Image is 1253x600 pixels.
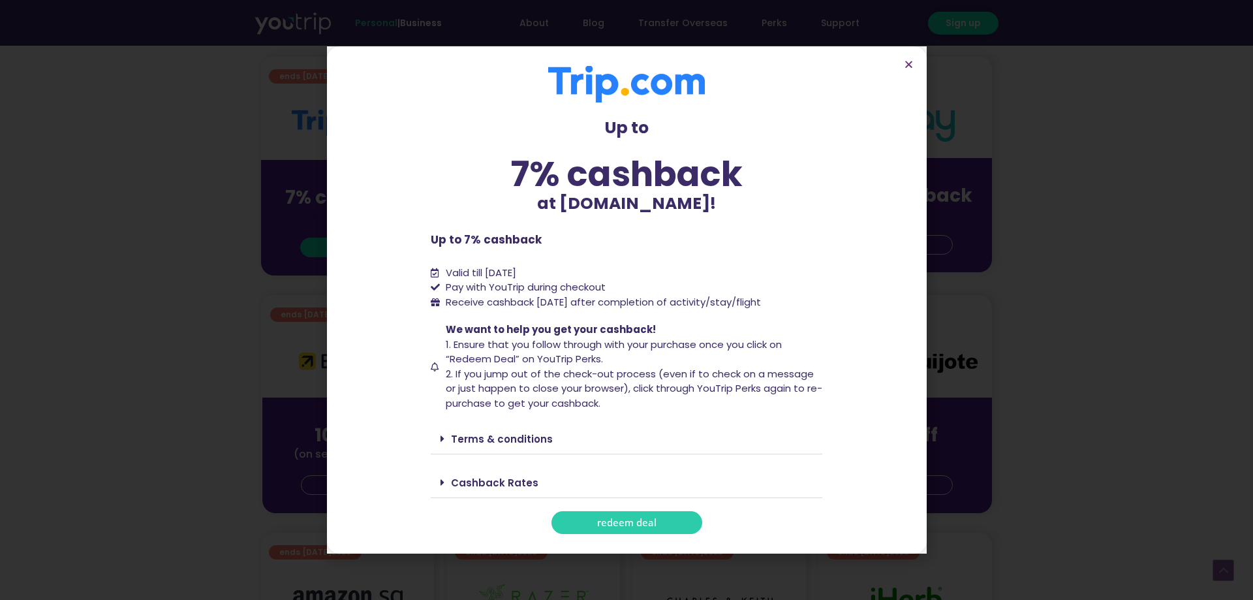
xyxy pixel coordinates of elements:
[442,280,606,295] span: Pay with YouTrip during checkout
[431,232,542,247] b: Up to 7% cashback
[904,59,914,69] a: Close
[431,424,822,454] div: Terms & conditions
[446,367,822,410] span: 2. If you jump out of the check-out process (even if to check on a message or just happen to clos...
[431,116,822,140] p: Up to
[451,476,538,490] a: Cashback Rates
[551,511,702,534] a: redeem deal
[446,323,656,336] span: We want to help you get your cashback!
[431,467,822,498] div: Cashback Rates
[597,518,657,528] span: redeem deal
[431,191,822,216] p: at [DOMAIN_NAME]!
[451,432,553,446] a: Terms & conditions
[446,338,782,366] span: 1. Ensure that you follow through with your purchase once you click on “Redeem Deal” on YouTrip P...
[431,157,822,191] div: 7% cashback
[446,266,516,279] span: Valid till [DATE]
[446,295,761,309] span: Receive cashback [DATE] after completion of activity/stay/flight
